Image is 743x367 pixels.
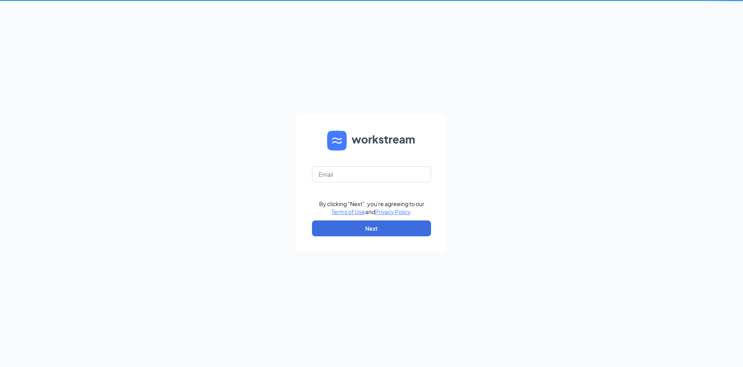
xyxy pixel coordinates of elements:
a: Privacy Policy [375,208,410,215]
div: By clicking "Next", you're agreeing to our and . [319,200,424,216]
a: Terms of Use [331,208,365,215]
img: WS logo and Workstream text [327,131,416,151]
button: Next [312,220,431,236]
input: Email [312,166,431,182]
